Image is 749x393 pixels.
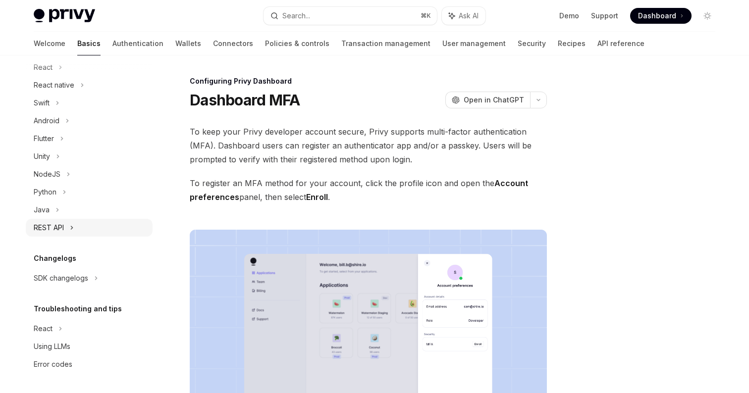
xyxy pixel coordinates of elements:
span: To register an MFA method for your account, click the profile icon and open the panel, then select . [190,176,547,204]
div: NodeJS [34,168,60,180]
a: Support [591,11,618,21]
div: Swift [34,97,50,109]
a: Connectors [213,32,253,55]
a: Authentication [112,32,163,55]
div: Search... [282,10,310,22]
span: Ask AI [459,11,479,21]
a: Demo [559,11,579,21]
h5: Troubleshooting and tips [34,303,122,315]
a: Recipes [558,32,586,55]
div: Using LLMs [34,341,70,352]
strong: Enroll [306,192,328,202]
a: Using LLMs [26,338,153,355]
a: Welcome [34,32,65,55]
div: React [34,323,53,335]
a: Wallets [175,32,201,55]
h5: Changelogs [34,252,76,264]
div: SDK changelogs [34,272,88,284]
a: API reference [597,32,644,55]
div: React native [34,79,74,91]
button: Toggle dark mode [699,8,715,24]
h1: Dashboard MFA [190,91,300,109]
img: light logo [34,9,95,23]
a: Error codes [26,355,153,373]
div: REST API [34,222,64,234]
span: Open in ChatGPT [464,95,524,105]
a: Security [518,32,546,55]
a: Policies & controls [265,32,329,55]
span: ⌘ K [421,12,431,20]
span: To keep your Privy developer account secure, Privy supports multi-factor authentication (MFA). Da... [190,125,547,166]
a: Basics [77,32,101,55]
a: Dashboard [630,8,692,24]
div: Unity [34,150,50,162]
button: Open in ChatGPT [445,92,530,108]
div: Android [34,115,59,127]
div: Error codes [34,358,72,370]
div: Flutter [34,133,54,145]
span: Dashboard [638,11,676,21]
button: Ask AI [442,7,485,25]
div: Python [34,186,56,198]
a: User management [442,32,506,55]
div: Java [34,204,50,216]
a: Transaction management [341,32,430,55]
button: Search...⌘K [264,7,437,25]
div: Configuring Privy Dashboard [190,76,547,86]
